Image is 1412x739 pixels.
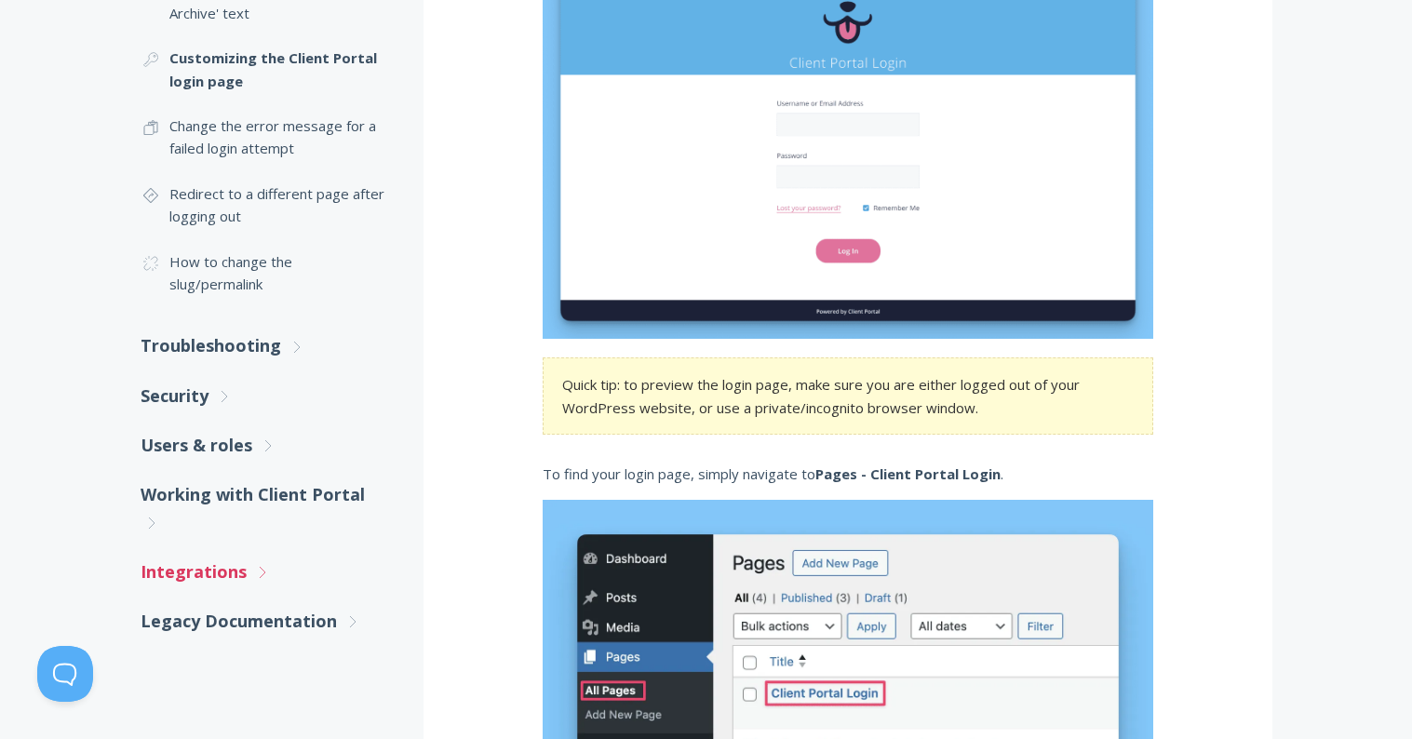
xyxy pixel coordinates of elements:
a: Redirect to a different page after logging out [141,171,386,239]
a: Customizing the Client Portal login page [141,35,386,103]
p: To find your login page, simply navigate to . [543,463,1153,485]
a: Troubleshooting [141,321,386,370]
a: Users & roles [141,421,386,470]
a: Integrations [141,547,386,597]
a: Working with Client Portal [141,470,386,547]
a: How to change the slug/permalink [141,239,386,307]
iframe: Toggle Customer Support [37,646,93,702]
a: Legacy Documentation [141,597,386,646]
section: Quick tip: to preview the login page, make sure you are either logged out of your WordPress websi... [543,357,1153,435]
a: Security [141,371,386,421]
a: Change the error message for a failed login attempt [141,103,386,171]
strong: Pages - Client Portal Login [815,464,1001,483]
